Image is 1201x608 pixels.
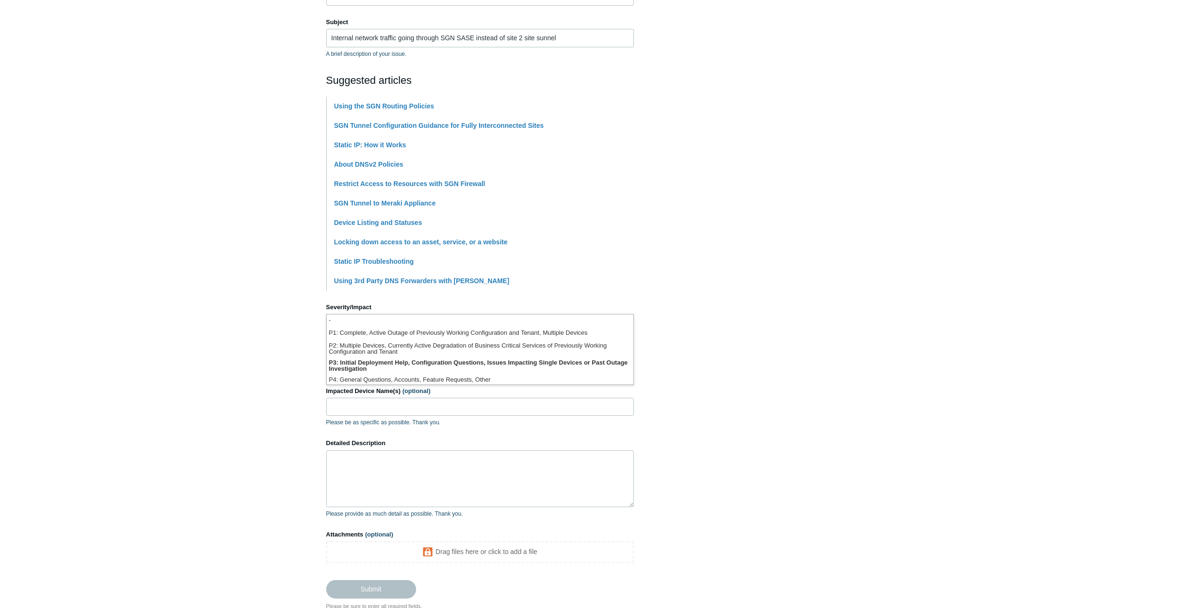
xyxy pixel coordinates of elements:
a: Static IP Troubleshooting [334,258,414,265]
a: Using 3rd Party DNS Forwarders with [PERSON_NAME] [334,277,509,285]
input: Submit [326,580,416,598]
a: Static IP: How it Works [334,141,406,149]
a: Locking down access to an asset, service, or a website [334,238,507,246]
a: Restrict Access to Resources with SGN Firewall [334,180,485,188]
label: Subject [326,18,634,27]
h2: Suggested articles [326,72,634,88]
span: (optional) [365,531,393,538]
a: SGN Tunnel Configuration Guidance for Fully Interconnected Sites [334,122,544,129]
label: Impacted Device Name(s) [326,386,634,396]
p: Please provide as much detail as possible. Thank you. [326,510,634,518]
a: Device Listing and Statuses [334,219,422,226]
li: - [327,314,633,327]
a: Using the SGN Routing Policies [334,102,435,110]
label: Severity/Impact [326,303,634,312]
p: A brief description of your issue. [326,50,634,58]
p: Please be as specific as possible. Thank you. [326,418,634,427]
label: Detailed Description [326,438,634,448]
a: SGN Tunnel to Meraki Appliance [334,199,436,207]
li: P3: Initial Deployment Help, Configuration Questions, Issues Impacting Single Devices or Past Out... [327,357,633,374]
a: About DNSv2 Policies [334,161,403,168]
li: P4: General Questions, Accounts, Feature Requests, Other [327,374,633,387]
li: P1: Complete, Active Outage of Previously Working Configuration and Tenant, Multiple Devices [327,327,633,340]
li: P2: Multiple Devices, Currently Active Degradation of Business Critical Services of Previously Wo... [327,340,633,357]
span: (optional) [402,387,430,394]
label: Attachments [326,530,634,539]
